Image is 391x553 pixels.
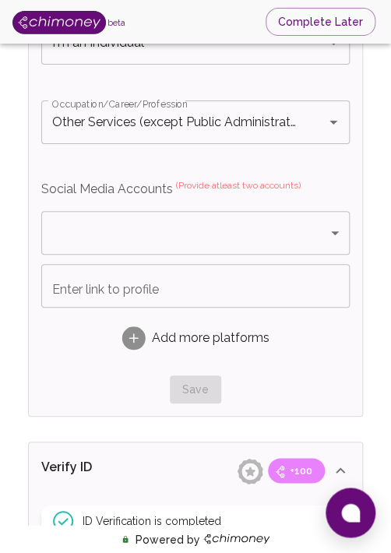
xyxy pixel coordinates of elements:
label: Occupation/Career/Profession [52,97,188,111]
span: +100 [280,463,322,479]
button: Open [322,111,344,133]
span: Add more platforms [152,329,269,347]
sup: (Provide atleast two accounts) [176,180,301,191]
p: Social Media Accounts [41,180,350,199]
img: Logo [12,11,106,34]
span: ID Verification is completed [83,513,221,529]
div: Verify ID+100 [29,442,362,498]
button: Open chat window [326,488,375,537]
p: Verify ID [41,458,137,483]
span: beta [107,18,125,27]
button: Complete Later [266,8,375,37]
div: ​ [41,211,350,255]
